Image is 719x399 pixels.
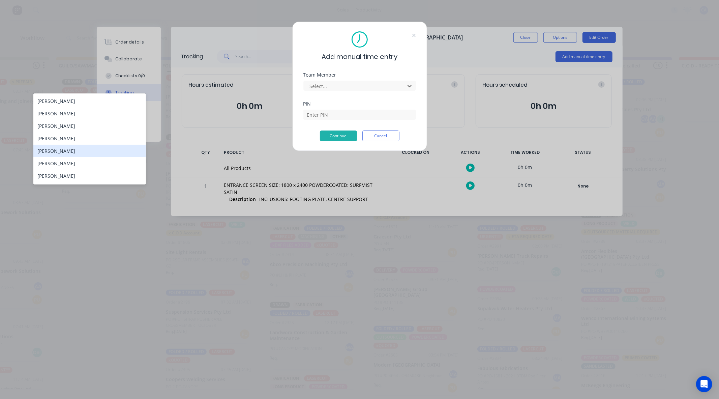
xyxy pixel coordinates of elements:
div: [PERSON_NAME] [33,157,146,170]
div: [PERSON_NAME] [33,170,146,182]
div: [PERSON_NAME] [33,107,146,120]
div: [PERSON_NAME] [33,145,146,157]
div: [PERSON_NAME] [33,120,146,132]
span: Add manual time entry [322,52,397,62]
div: PIN [303,102,416,106]
button: Continue [320,131,357,141]
div: [PERSON_NAME] [33,182,146,195]
input: Enter PIN [303,110,416,120]
div: Open Intercom Messenger [696,376,712,392]
div: [PERSON_NAME] [33,132,146,145]
div: [PERSON_NAME] [33,95,146,107]
button: Cancel [362,131,399,141]
div: Team Member [303,73,416,77]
